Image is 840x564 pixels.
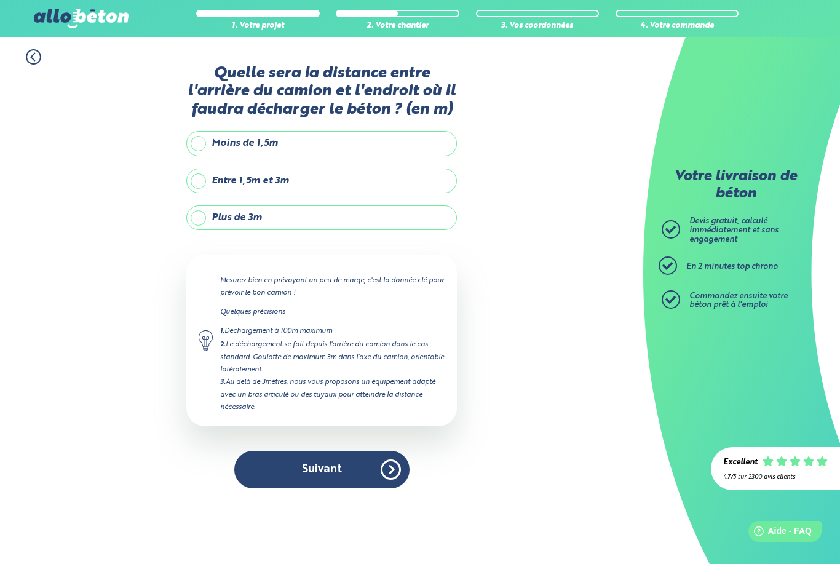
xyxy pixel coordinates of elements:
label: Entre 1,5m et 3m [186,169,457,193]
button: Suivant [234,451,410,488]
div: Au delà de 3mètres, nous vous proposons un équipement adapté avec un bras articulé ou des tuyaux ... [220,376,445,413]
label: Plus de 3m [186,205,457,230]
iframe: Help widget launcher [731,516,826,550]
strong: 2. [220,341,226,348]
strong: 3. [220,379,226,386]
label: Quelle sera la distance entre l'arrière du camion et l'endroit où il faudra décharger le béton ? ... [186,65,457,119]
strong: 1. [220,328,224,335]
p: Quelques précisions [220,306,445,318]
div: 3. Vos coordonnées [476,22,599,31]
label: Moins de 1,5m [186,131,457,156]
div: 4. Votre commande [616,22,739,31]
div: Le déchargement se fait depuis l'arrière du camion dans le cas standard. Goulotte de maximum 3m d... [220,338,445,376]
div: Déchargement à 100m maximum [220,325,445,338]
div: 1. Votre projet [196,22,319,31]
p: Mesurez bien en prévoyant un peu de marge, c'est la donnée clé pour prévoir le bon camion ! [220,274,445,299]
div: 2. Votre chantier [336,22,459,31]
img: allobéton [34,9,129,28]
